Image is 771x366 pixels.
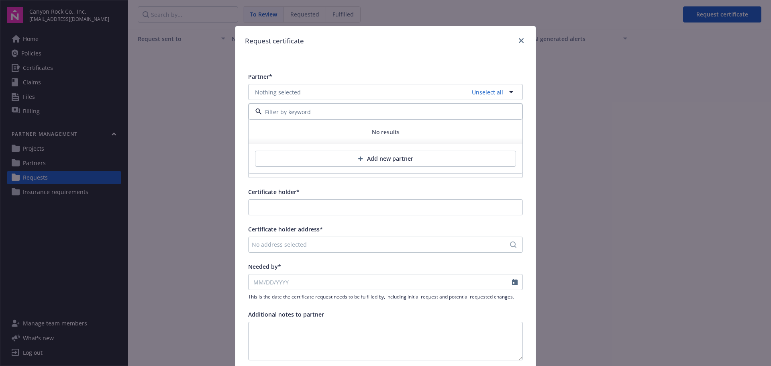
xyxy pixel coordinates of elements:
[245,36,304,46] h1: Request certificate
[248,84,523,100] button: Nothing selectedUnselect all
[248,188,300,196] span: Certificate holder*
[255,151,516,167] button: Add new partner
[248,225,323,233] span: Certificate holder address*
[469,88,503,96] a: Unselect all
[262,108,506,116] input: Filter by keyword
[252,240,511,249] div: No address selected
[516,36,526,45] a: close
[255,88,301,96] span: Nothing selected
[248,237,523,253] button: No address selected
[510,241,516,248] svg: Search
[248,73,272,80] span: Partner*
[249,120,522,144] span: No results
